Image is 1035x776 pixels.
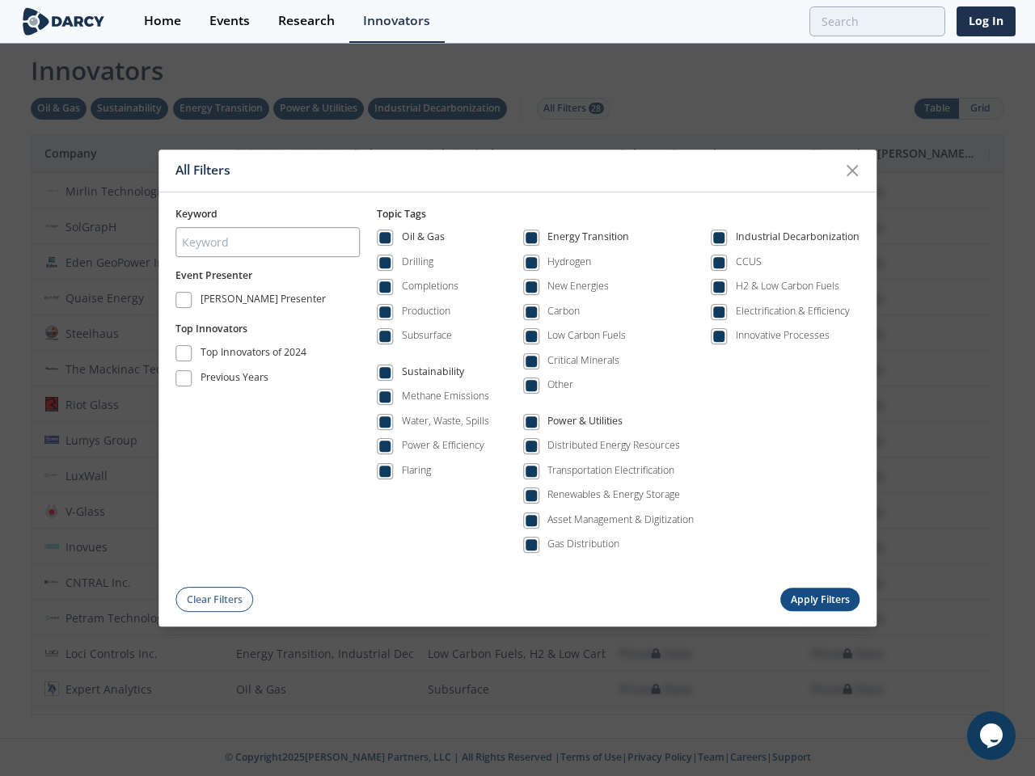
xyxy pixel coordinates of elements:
div: Completions [402,280,458,294]
div: Oil & Gas [402,230,445,250]
div: Other [547,378,573,393]
div: Home [144,15,181,27]
div: Innovative Processes [736,329,830,344]
div: Gas Distribution [547,538,619,552]
div: Renewables & Energy Storage [547,488,680,503]
iframe: chat widget [967,711,1019,760]
div: All Filters [175,155,837,186]
div: Flaring [402,463,431,478]
div: Research [278,15,335,27]
div: Industrial Decarbonization [736,230,860,250]
button: Event Presenter [175,268,252,283]
button: Apply Filters [780,588,860,612]
div: Drilling [402,255,433,269]
div: Water, Waste, Spills [402,414,489,428]
div: Low Carbon Fuels [547,329,626,344]
div: Top Innovators of 2024 [201,345,306,365]
div: Innovators [363,15,430,27]
div: Transportation Electrification [547,463,674,478]
div: Distributed Energy Resources [547,439,680,453]
img: logo-wide.svg [19,7,108,36]
div: Power & Utilities [547,414,623,433]
div: Critical Minerals [547,353,619,368]
div: CCUS [736,255,762,269]
div: Asset Management & Digitization [547,512,694,527]
a: Log In [957,6,1016,36]
span: Top Innovators [175,322,247,335]
div: Production [402,304,450,318]
div: [PERSON_NAME] Presenter [201,292,326,311]
div: Power & Efficiency [402,439,484,453]
input: Advanced Search [809,6,945,36]
div: Previous Years [201,370,268,390]
button: Top Innovators [175,322,247,336]
span: Topic Tags [377,207,426,221]
span: Keyword [175,207,218,221]
div: Events [209,15,250,27]
button: Clear Filters [175,588,253,613]
input: Keyword [175,227,360,257]
span: Event Presenter [175,268,252,282]
div: Carbon [547,304,580,318]
div: Electrification & Efficiency [736,304,850,318]
div: Sustainability [402,365,464,384]
div: Methane Emissions [402,390,489,404]
div: Subsurface [402,329,452,344]
div: New Energies [547,280,609,294]
div: Energy Transition [547,230,629,250]
div: Hydrogen [547,255,591,269]
div: H2 & Low Carbon Fuels [736,280,839,294]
